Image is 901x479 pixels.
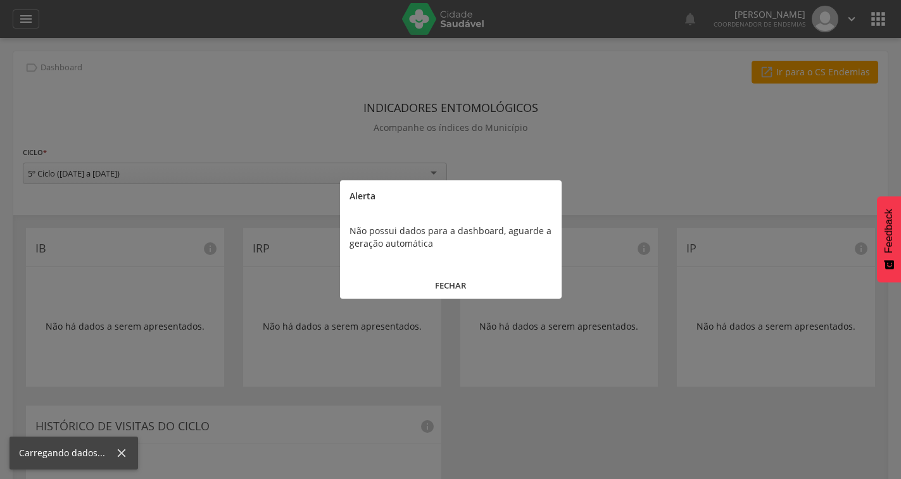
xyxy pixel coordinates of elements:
[19,447,115,459] div: Carregando dados...
[340,212,562,263] div: Não possui dados para a dashboard, aguarde a geração automática
[340,180,562,212] div: Alerta
[877,196,901,282] button: Feedback - Mostrar pesquisa
[883,209,895,253] span: Feedback
[340,272,562,299] button: FECHAR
